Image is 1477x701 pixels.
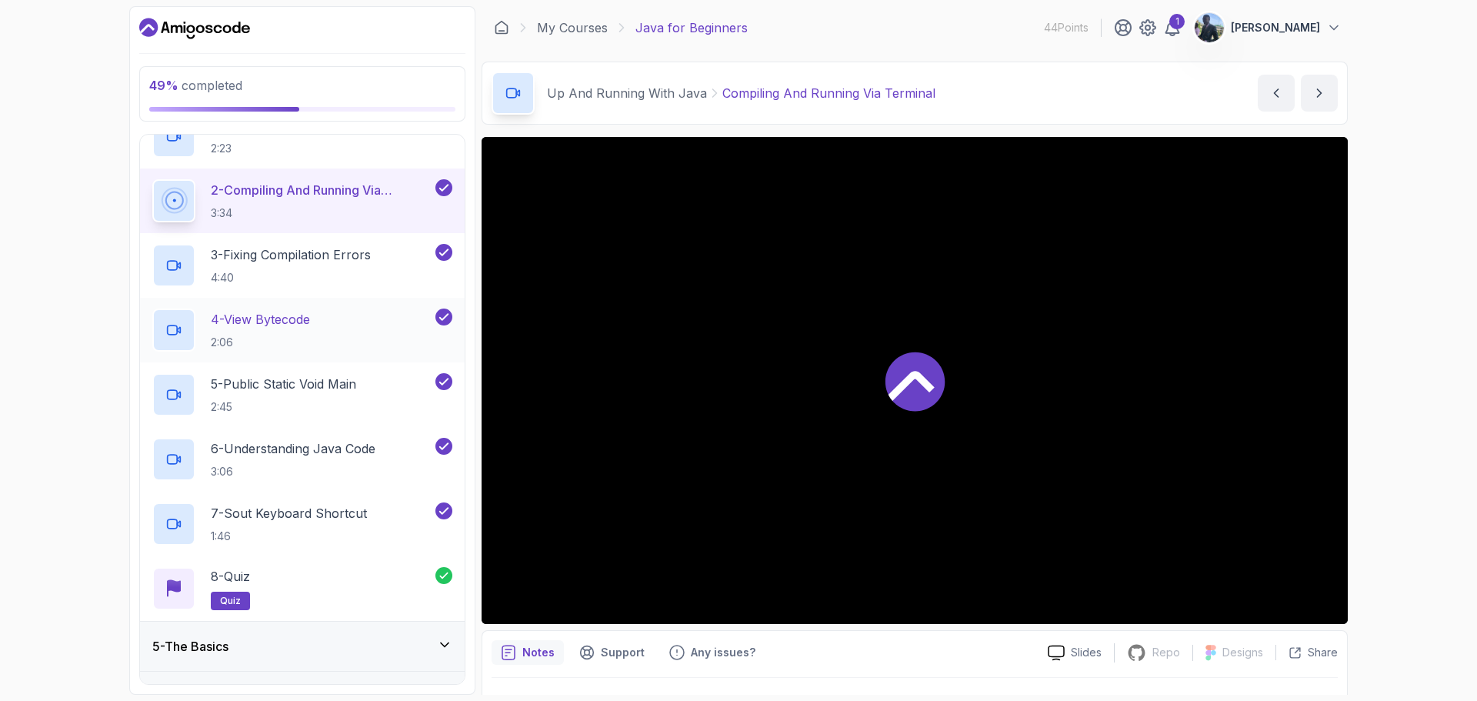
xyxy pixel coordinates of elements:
[1035,645,1114,661] a: Slides
[547,84,707,102] p: Up And Running With Java
[152,309,452,352] button: 4-View Bytecode2:06
[152,179,452,222] button: 2-Compiling And Running Via Terminal3:34
[1163,18,1182,37] a: 1
[691,645,755,660] p: Any issues?
[1301,75,1338,112] button: next content
[211,504,367,522] p: 7 - Sout Keyboard Shortcut
[211,529,367,544] p: 1:46
[522,645,555,660] p: Notes
[1194,12,1342,43] button: user profile image[PERSON_NAME]
[152,567,452,610] button: 8-Quizquiz
[211,245,371,264] p: 3 - Fixing Compilation Errors
[211,205,432,221] p: 3:34
[660,640,765,665] button: Feedback button
[494,20,509,35] a: Dashboard
[152,637,228,656] h3: 5 - The Basics
[152,438,452,481] button: 6-Understanding Java Code3:06
[211,270,371,285] p: 4:40
[1308,645,1338,660] p: Share
[635,18,748,37] p: Java for Beginners
[537,18,608,37] a: My Courses
[1044,20,1089,35] p: 44 Points
[1195,13,1224,42] img: user profile image
[149,78,178,93] span: 49 %
[211,181,432,199] p: 2 - Compiling And Running Via Terminal
[211,464,375,479] p: 3:06
[211,399,356,415] p: 2:45
[211,310,310,329] p: 4 - View Bytecode
[1222,645,1263,660] p: Designs
[1152,645,1180,660] p: Repo
[1275,645,1338,660] button: Share
[152,115,452,158] button: 1-Your First Java Program2:23
[211,335,310,350] p: 2:06
[211,375,356,393] p: 5 - Public Static Void Main
[211,439,375,458] p: 6 - Understanding Java Code
[722,84,935,102] p: Compiling And Running Via Terminal
[1071,645,1102,660] p: Slides
[149,78,242,93] span: completed
[220,595,241,607] span: quiz
[1231,20,1320,35] p: [PERSON_NAME]
[1169,14,1185,29] div: 1
[1258,75,1295,112] button: previous content
[492,640,564,665] button: notes button
[152,244,452,287] button: 3-Fixing Compilation Errors4:40
[152,502,452,546] button: 7-Sout Keyboard Shortcut1:46
[570,640,654,665] button: Support button
[601,645,645,660] p: Support
[152,373,452,416] button: 5-Public Static Void Main2:45
[211,567,250,586] p: 8 - Quiz
[140,622,465,671] button: 5-The Basics
[211,141,366,156] p: 2:23
[139,16,250,41] a: Dashboard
